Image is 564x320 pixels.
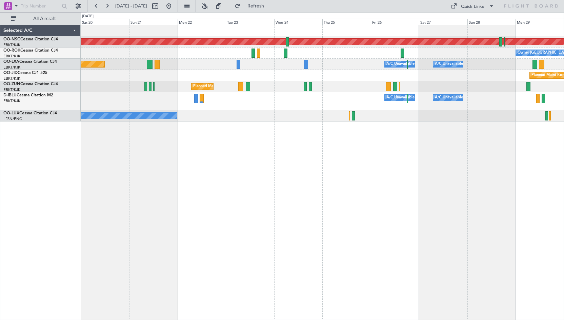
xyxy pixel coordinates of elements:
[7,13,74,24] button: All Aircraft
[516,19,564,25] div: Mon 29
[3,116,22,121] a: LFSN/ENC
[3,93,17,97] span: D-IBLU
[3,111,19,115] span: OO-LUX
[242,4,270,8] span: Refresh
[371,19,419,25] div: Fri 26
[419,19,467,25] div: Sat 27
[435,93,543,103] div: A/C Unavailable [GEOGRAPHIC_DATA]-[GEOGRAPHIC_DATA]
[461,3,484,10] div: Quick Links
[386,93,512,103] div: A/C Unavailable [GEOGRAPHIC_DATA] ([GEOGRAPHIC_DATA] National)
[115,3,147,9] span: [DATE] - [DATE]
[3,60,19,64] span: OO-LXA
[18,16,72,21] span: All Aircraft
[3,49,58,53] a: OO-ROKCessna Citation CJ4
[3,82,58,86] a: OO-ZUNCessna Citation CJ4
[3,111,57,115] a: OO-LUXCessna Citation CJ4
[3,71,18,75] span: OO-JID
[21,1,60,11] input: Trip Number
[467,19,516,25] div: Sun 28
[82,14,94,19] div: [DATE]
[226,19,274,25] div: Tue 23
[447,1,498,12] button: Quick Links
[3,98,20,103] a: EBKT/KJK
[3,49,20,53] span: OO-ROK
[129,19,178,25] div: Sun 21
[231,1,272,12] button: Refresh
[3,76,20,81] a: EBKT/KJK
[274,19,323,25] div: Wed 24
[3,87,20,92] a: EBKT/KJK
[3,60,57,64] a: OO-LXACessna Citation CJ4
[3,71,47,75] a: OO-JIDCessna CJ1 525
[3,37,20,41] span: OO-NSG
[386,59,512,69] div: A/C Unavailable [GEOGRAPHIC_DATA] ([GEOGRAPHIC_DATA] National)
[81,19,129,25] div: Sat 20
[322,19,371,25] div: Thu 25
[3,54,20,59] a: EBKT/KJK
[178,19,226,25] div: Mon 22
[3,93,53,97] a: D-IBLUCessna Citation M2
[193,81,272,92] div: Planned Maint Kortrijk-[GEOGRAPHIC_DATA]
[3,37,58,41] a: OO-NSGCessna Citation CJ4
[3,42,20,48] a: EBKT/KJK
[3,82,20,86] span: OO-ZUN
[435,59,463,69] div: A/C Unavailable
[3,65,20,70] a: EBKT/KJK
